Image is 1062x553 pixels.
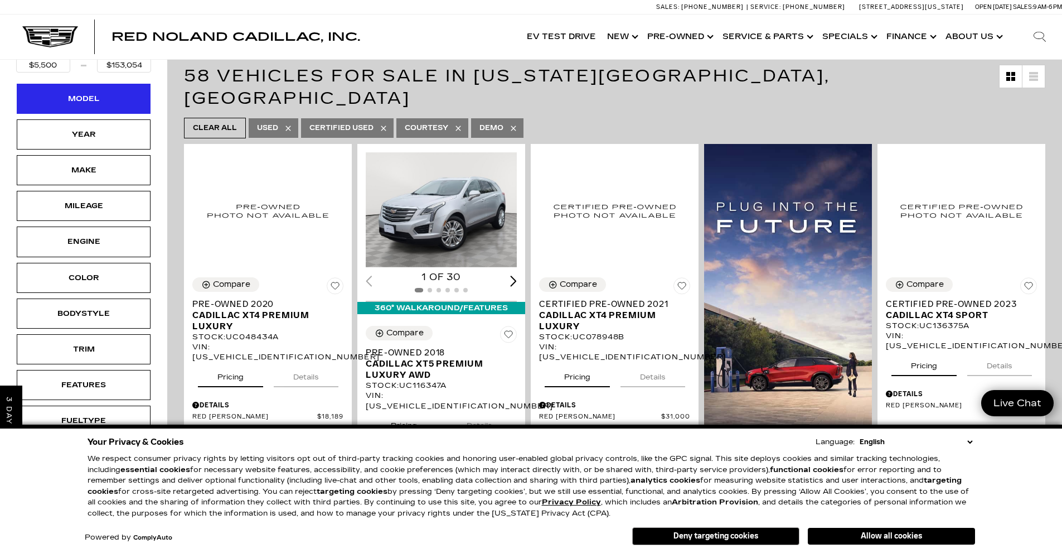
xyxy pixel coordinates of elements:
div: Bodystyle [56,307,111,320]
img: 2021 Cadillac XT4 Premium Luxury [539,152,690,269]
div: Next slide [510,276,517,286]
img: 2023 Cadillac XT4 Sport [886,152,1037,269]
span: 58 Vehicles for Sale in [US_STATE][GEOGRAPHIC_DATA], [GEOGRAPHIC_DATA] [184,66,830,108]
span: Used [257,121,278,135]
button: details tab [274,363,338,387]
a: Red [PERSON_NAME] $18,189 [192,413,343,421]
span: [PHONE_NUMBER] [783,3,845,11]
div: BodystyleBodystyle [17,299,151,329]
span: Courtesy [405,121,448,135]
button: pricing tab [545,363,610,387]
input: Minimum [16,58,70,73]
p: We respect consumer privacy rights by letting visitors opt out of third-party tracking cookies an... [88,454,975,519]
div: EngineEngine [17,227,151,257]
div: Mileage [56,200,111,212]
div: VIN: [US_VEHICLE_IDENTIFICATION_NUMBER] [886,331,1037,351]
div: Fueltype [56,415,111,427]
a: Sales: [PHONE_NUMBER] [656,4,746,10]
a: Pre-Owned 2020Cadillac XT4 Premium Luxury [192,299,343,332]
span: Sales: [656,3,680,11]
span: Service: [750,3,781,11]
strong: functional cookies [770,465,843,474]
button: pricing tab [198,363,263,387]
div: Compare [386,328,424,338]
button: pricing tab [891,352,957,376]
div: VIN: [US_VEHICLE_IDENTIFICATION_NUMBER] [366,391,517,411]
button: Save Vehicle [500,326,517,347]
div: YearYear [17,119,151,150]
div: Stock : UC048434A [192,332,343,342]
a: About Us [940,15,1006,59]
button: pricing tab [371,411,437,436]
span: Cadillac XT4 Sport [886,310,1029,321]
button: Save Vehicle [327,277,343,299]
span: Red Noland Cadillac, Inc. [111,30,360,44]
span: 9 AM-6 PM [1033,3,1062,11]
div: Make [56,164,111,176]
div: Trim [56,343,111,355]
div: 1 of 30 [366,271,517,283]
a: Pre-Owned [642,15,717,59]
button: details tab [620,363,685,387]
strong: targeting cookies [317,487,387,496]
span: Cadillac XT5 Premium Luxury AWD [366,358,508,381]
button: details tab [447,411,512,436]
span: Certified Pre-Owned 2021 [539,299,682,310]
a: Service: [PHONE_NUMBER] [746,4,848,10]
div: ColorColor [17,263,151,293]
strong: targeting cookies [88,476,962,496]
div: Pricing Details - Certified Pre-Owned 2023 Cadillac XT4 Sport [886,389,1037,399]
span: Certified Used [309,121,374,135]
div: Color [56,272,111,284]
button: Compare Vehicle [539,277,606,292]
a: Red Noland Cadillac, Inc. [111,31,360,42]
div: Compare [906,280,944,290]
a: ComplyAuto [133,535,172,541]
div: Compare [560,280,597,290]
div: MileageMileage [17,191,151,221]
div: Engine [56,235,111,248]
div: Language: [816,439,855,446]
span: Red [PERSON_NAME] [886,402,1007,410]
div: Pricing Details - Certified Pre-Owned 2021 Cadillac XT4 Premium Luxury [539,400,690,410]
div: MakeMake [17,155,151,185]
span: Pre-Owned 2020 [192,299,335,310]
span: Sales: [1013,3,1033,11]
button: Compare Vehicle [886,277,953,292]
strong: essential cookies [120,465,190,474]
span: $31,000 [661,413,690,421]
a: Certified Pre-Owned 2021Cadillac XT4 Premium Luxury [539,299,690,332]
a: Service & Parts [717,15,817,59]
span: Live Chat [988,397,1047,410]
button: Allow all cookies [808,528,975,545]
span: Your Privacy & Cookies [88,434,184,450]
a: Red [PERSON_NAME] $31,000 [539,413,690,421]
span: Red [PERSON_NAME] [539,413,661,421]
div: Stock : UC116347A [366,381,517,391]
button: Compare Vehicle [192,277,259,292]
div: Powered by [85,534,172,541]
span: Open [DATE] [975,3,1012,11]
span: $18,189 [317,413,343,421]
a: Red [PERSON_NAME] $34,000 [886,402,1037,410]
select: Language Select [857,436,975,448]
a: New [602,15,642,59]
div: Model [56,93,111,105]
span: Pre-Owned 2018 [366,347,508,358]
div: 360° WalkAround/Features [357,302,525,314]
input: Maximum [97,58,151,73]
a: Privacy Policy [542,498,601,507]
span: Certified Pre-Owned 2023 [886,299,1029,310]
span: Cadillac XT4 Premium Luxury [539,310,682,332]
button: Save Vehicle [1020,277,1037,299]
a: EV Test Drive [521,15,602,59]
span: Demo [479,121,503,135]
div: VIN: [US_VEHICLE_IDENTIFICATION_NUMBER] [539,342,690,362]
button: Compare Vehicle [366,326,433,340]
span: Cadillac XT4 Premium Luxury [192,310,335,332]
div: Year [56,128,111,141]
a: Pre-Owned 2018Cadillac XT5 Premium Luxury AWD [366,347,517,381]
strong: Arbitration Provision [672,498,758,507]
div: VIN: [US_VEHICLE_IDENTIFICATION_NUMBER] [192,342,343,362]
